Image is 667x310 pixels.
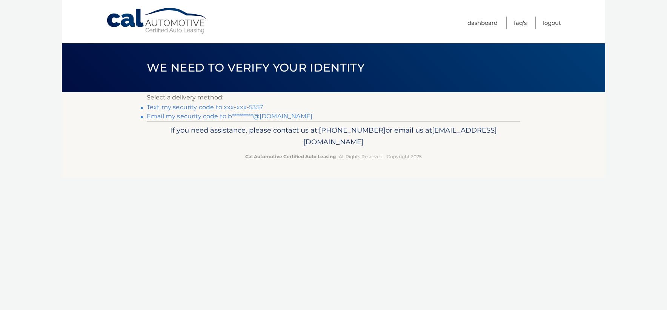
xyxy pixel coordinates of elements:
[514,17,527,29] a: FAQ's
[147,61,364,75] span: We need to verify your identity
[106,8,208,34] a: Cal Automotive
[147,92,520,103] p: Select a delivery method:
[319,126,386,134] span: [PHONE_NUMBER]
[245,154,336,159] strong: Cal Automotive Certified Auto Leasing
[152,124,515,148] p: If you need assistance, please contact us at: or email us at
[543,17,561,29] a: Logout
[147,104,263,111] a: Text my security code to xxx-xxx-5357
[147,113,312,120] a: Email my security code to b*********@[DOMAIN_NAME]
[467,17,498,29] a: Dashboard
[152,153,515,160] p: - All Rights Reserved - Copyright 2025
